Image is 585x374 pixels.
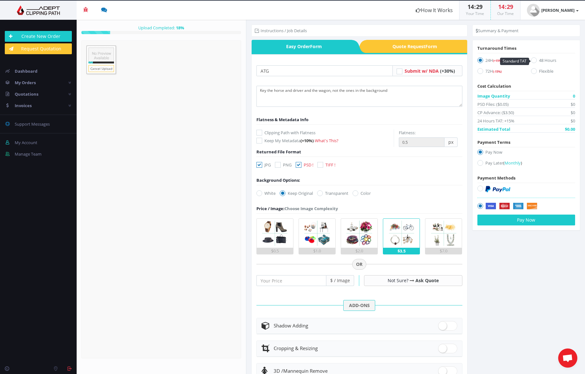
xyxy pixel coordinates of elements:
label: Pay Later [477,160,575,168]
label: JPG [256,162,271,168]
a: Ask Quote [415,277,439,283]
a: (+15%) [493,57,502,63]
span: 18 [176,25,180,31]
span: (-15%) [493,70,502,74]
li: Instructions / Job Details [255,27,307,34]
span: : [505,3,507,11]
span: 0 [573,93,575,99]
span: px [444,137,458,147]
label: Color [353,190,371,196]
span: ADD-ONS [343,300,375,311]
div: $3.5 [383,248,420,254]
span: 14 [498,3,505,11]
span: $0 [571,118,575,124]
label: Keep My Metadata - [256,137,394,144]
span: (+10%) [300,138,314,143]
span: 14 [467,3,474,11]
li: Summary & Payment [476,27,519,34]
label: Keep Original [280,190,313,196]
label: Flatness: [399,129,415,136]
span: Quote Request [367,40,467,53]
span: $0 [571,109,575,116]
span: 29 [476,3,482,11]
strong: [PERSON_NAME] [541,7,574,13]
img: 2.png [302,219,331,248]
i: Form [425,43,437,49]
span: CP Advance: ($3.50) [477,109,514,116]
label: PNG [275,162,292,168]
i: Form [310,43,322,49]
a: Create New Order [5,31,72,42]
span: Flatness & Metadata Info [256,117,308,122]
label: Transparent [317,190,348,196]
span: Manage Team [15,151,42,157]
a: Easy OrderForm [252,40,352,53]
span: $ / Image [326,275,354,286]
span: PSD ! [304,162,313,168]
div: Standard TAT [500,58,529,65]
span: Support Messages [15,121,50,127]
span: Shadow Adding [274,322,308,329]
span: PSD Files: ($0.05) [477,101,509,107]
span: TIFF ! [325,162,335,168]
div: Open chat [558,348,577,368]
a: Request Quotation [5,43,72,54]
span: Monthly [505,160,521,166]
span: Image Quantity [477,93,510,99]
span: Cropping & Resizing [274,345,318,351]
a: (-15%) [493,68,502,74]
button: Pay Now [477,215,575,225]
label: 48 Hours [531,57,575,66]
div: $0.5 [257,248,293,254]
img: 1.png [260,219,289,248]
span: (+15%) [493,59,502,63]
span: Submit w/ NDA [405,68,439,74]
small: Your Time [466,11,484,16]
strong: % [175,25,184,31]
div: Background Options: [256,177,300,183]
span: My Orders [15,80,36,85]
span: Dashboard [15,68,37,74]
span: OR [352,259,366,270]
a: How It Works [409,1,459,20]
span: My Account [15,140,37,145]
label: 24H [477,57,521,66]
span: $0.00 [565,126,575,132]
div: $7.0 [425,248,462,254]
span: (+30%) [440,68,455,74]
span: Cost Calculation [477,83,511,89]
span: Easy Order [252,40,352,53]
span: Mannequin Remove [274,368,328,374]
img: user_default.jpg [527,4,540,17]
label: Flexible [531,68,575,77]
a: [PERSON_NAME] [520,1,585,20]
a: Submit w/ NDA (+30%) [405,68,455,74]
span: Turnaround Times [477,45,516,51]
div: $1.0 [299,248,335,254]
span: Payment Terms [477,139,510,145]
div: Choose Image Complexity [256,205,338,212]
span: Price / Image: [256,206,285,211]
span: Invoices [15,103,32,108]
div: Upload Completed: [81,25,241,31]
a: (Monthly) [503,160,522,166]
input: Your Order Title [256,65,393,76]
span: 24 Hours TAT: +15% [477,118,514,124]
img: 3.png [345,219,374,248]
a: Cancel Upload [88,65,114,72]
img: PayPal [485,186,510,192]
label: Clipping Path with Flatness [256,129,394,136]
label: Pay Now [477,149,575,158]
span: Estimated Total [477,126,510,132]
span: Not Sure? [388,277,408,283]
a: What's This? [315,138,338,143]
img: Adept Graphics [5,5,72,15]
img: 4.png [387,219,416,248]
div: $2.0 [341,248,377,254]
span: 3D / [274,368,283,374]
span: Quotations [15,91,38,97]
span: Payment Methods [477,175,515,181]
img: Securely by Stripe [485,203,537,210]
label: White [256,190,276,196]
span: $0 [571,101,575,107]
